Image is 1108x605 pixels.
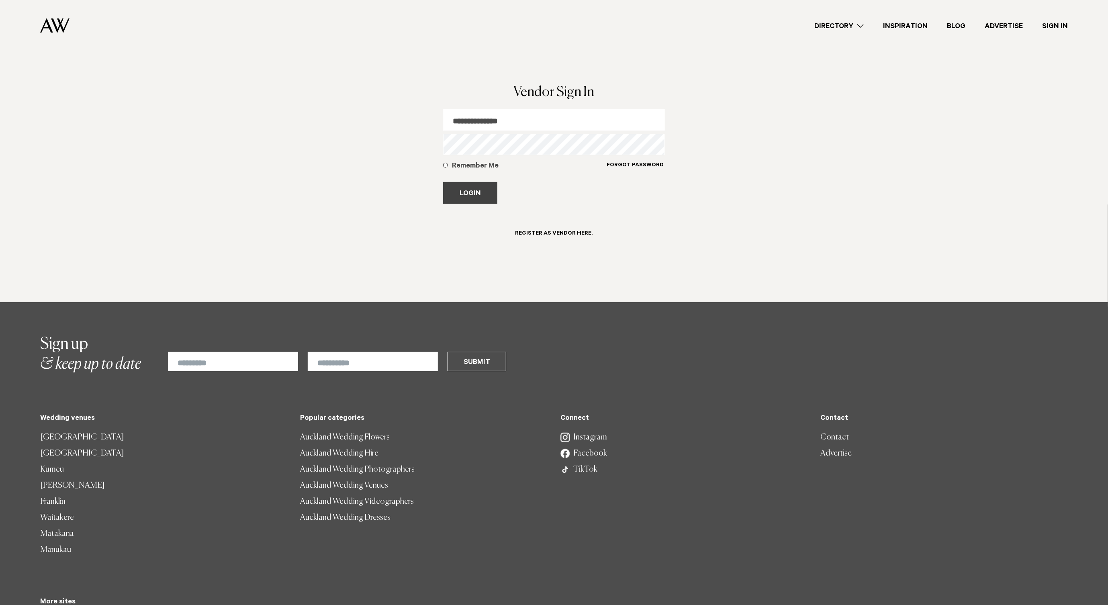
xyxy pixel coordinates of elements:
a: Register as Vendor here. [505,223,602,249]
a: Blog [937,20,975,31]
a: Kumeu [40,462,288,478]
a: Inspiration [873,20,937,31]
a: Waitakere [40,510,288,526]
a: Auckland Wedding Dresses [301,510,548,526]
a: Facebook [560,446,808,462]
img: Auckland Weddings Logo [40,18,70,33]
a: Auckland Wedding Photographers [301,462,548,478]
a: Manukau [40,542,288,558]
a: [GEOGRAPHIC_DATA] [40,446,288,462]
a: Franklin [40,494,288,510]
a: [GEOGRAPHIC_DATA] [40,429,288,446]
a: Forgot Password [606,161,664,179]
a: Matakana [40,526,288,542]
h5: Remember Me [452,161,606,171]
a: [PERSON_NAME] [40,478,288,494]
button: Submit [448,352,506,371]
h5: Popular categories [301,415,548,423]
a: Advertise [821,446,1068,462]
a: Auckland Wedding Venues [301,478,548,494]
a: Auckland Wedding Videographers [301,494,548,510]
a: Sign In [1032,20,1077,31]
span: Sign up [40,336,88,352]
a: Auckland Wedding Hire [301,446,548,462]
h2: & keep up to date [40,334,141,374]
a: Directory [805,20,873,31]
h6: Forgot Password [607,162,664,170]
a: Contact [821,429,1068,446]
button: Login [443,182,497,204]
h6: Register as Vendor here. [515,230,593,238]
a: TikTok [560,462,808,478]
h5: Contact [821,415,1068,423]
a: Instagram [560,429,808,446]
a: Auckland Wedding Flowers [301,429,548,446]
h5: Connect [560,415,808,423]
h5: Wedding venues [40,415,288,423]
a: Advertise [975,20,1032,31]
h1: Vendor Sign In [443,86,665,99]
